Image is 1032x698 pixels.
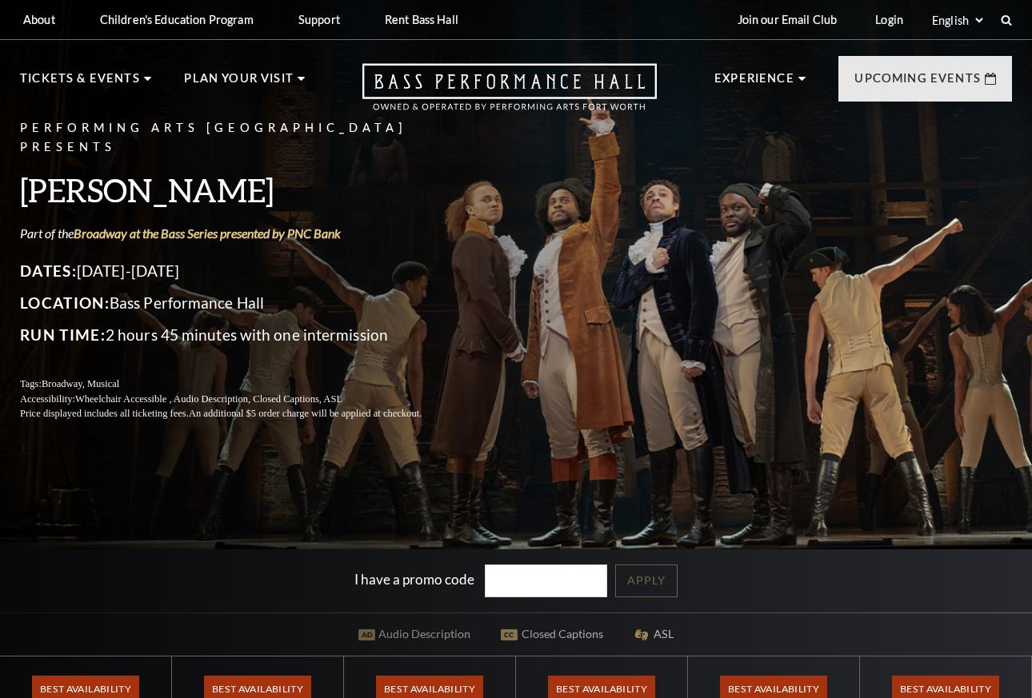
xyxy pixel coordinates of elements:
span: Location: [20,293,110,312]
p: Upcoming Events [854,69,981,98]
p: About [23,13,55,26]
p: Tickets & Events [20,69,140,98]
span: Run Time: [20,325,106,344]
span: Dates: [20,261,77,280]
p: Accessibility: [20,392,460,407]
p: Performing Arts [GEOGRAPHIC_DATA] Presents [20,118,460,158]
p: Price displayed includes all ticketing fees. [20,406,460,421]
span: Broadway, Musical [42,378,119,389]
label: I have a promo code [354,570,474,587]
span: Wheelchair Accessible , Audio Description, Closed Captions, ASL [75,393,342,405]
p: Bass Performance Hall [20,290,460,316]
p: 2 hours 45 minutes with one intermission [20,322,460,348]
p: Plan Your Visit [184,69,294,98]
p: Tags: [20,377,460,392]
h3: [PERSON_NAME] [20,170,460,210]
select: Select: [929,13,986,28]
p: Experience [714,69,794,98]
span: An additional $5 order charge will be applied at checkout. [189,408,422,419]
p: [DATE]-[DATE] [20,258,460,284]
p: Part of the [20,225,460,242]
p: Support [298,13,340,26]
a: Broadway at the Bass Series presented by PNC Bank [74,225,341,241]
p: Children's Education Program [100,13,254,26]
p: Rent Bass Hall [385,13,458,26]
